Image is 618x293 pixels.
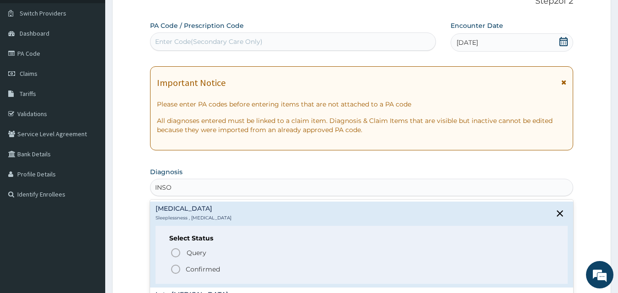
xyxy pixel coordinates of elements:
p: Sleeplessness , [MEDICAL_DATA] [156,215,231,221]
label: Diagnosis [150,167,183,176]
p: All diagnoses entered must be linked to a claim item. Diagnosis & Claim Items that are visible bu... [157,116,567,134]
div: Enter Code(Secondary Care Only) [155,37,263,46]
p: Please enter PA codes before entering items that are not attached to a PA code [157,100,567,109]
i: status option query [170,247,181,258]
p: Confirmed [186,265,220,274]
h4: [MEDICAL_DATA] [156,205,231,212]
div: Minimize live chat window [150,5,172,27]
h1: Important Notice [157,78,226,88]
span: We're online! [53,88,126,181]
h6: Select Status [169,235,554,242]
img: d_794563401_company_1708531726252_794563401 [17,46,37,69]
span: [DATE] [457,38,478,47]
span: Switch Providers [20,9,66,17]
textarea: Type your message and hit 'Enter' [5,196,174,228]
span: Tariffs [20,90,36,98]
i: close select status [554,208,565,219]
label: PA Code / Prescription Code [150,21,244,30]
span: Claims [20,69,38,78]
label: Encounter Date [451,21,503,30]
span: Dashboard [20,29,49,37]
i: status option filled [170,264,181,275]
span: Query [187,248,206,257]
div: Chat with us now [48,51,154,63]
